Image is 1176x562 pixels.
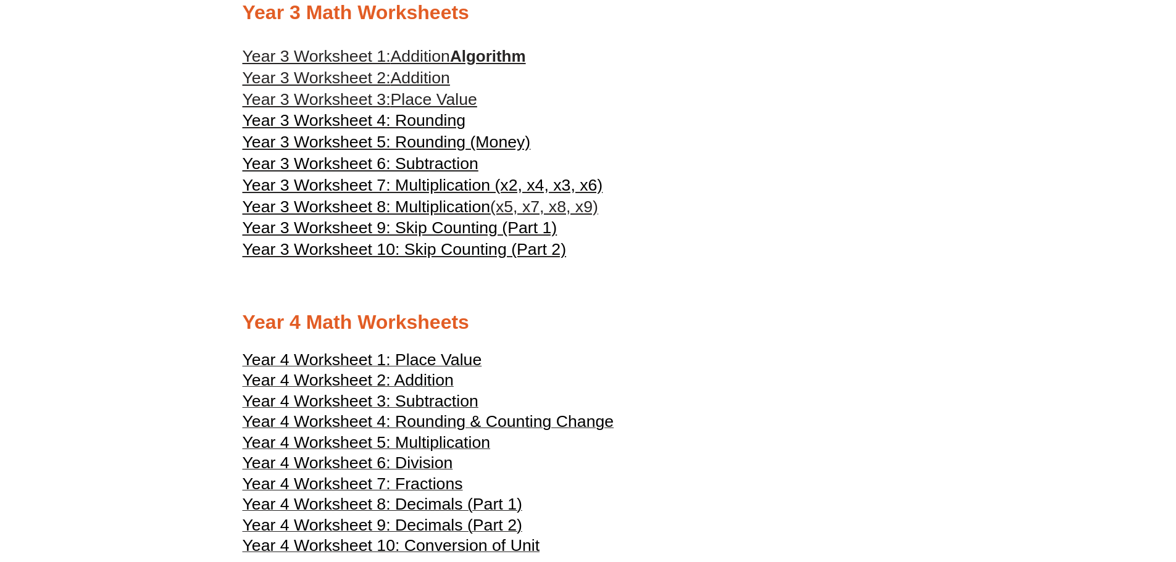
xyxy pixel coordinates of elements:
a: Year 4 Worksheet 7: Fractions [243,480,463,492]
a: Year 3 Worksheet 10: Skip Counting (Part 2) [243,239,567,260]
a: Year 4 Worksheet 8: Decimals (Part 1) [243,500,522,513]
a: Year 4 Worksheet 6: Division [243,459,453,471]
span: Year 4 Worksheet 8: Decimals (Part 1) [243,495,522,513]
span: Year 3 Worksheet 7: Multiplication (x2, x4, x3, x6) [243,176,603,194]
a: Year 4 Worksheet 9: Decimals (Part 2) [243,521,522,534]
a: Year 4 Worksheet 10: Conversion of Unit [243,542,540,554]
a: Year 4 Worksheet 2: Addition [243,376,454,389]
a: Year 3 Worksheet 3:Place Value [243,89,477,110]
span: Year 4 Worksheet 3: Subtraction [243,392,478,410]
a: Year 4 Worksheet 5: Multiplication [243,439,491,451]
span: Year 3 Worksheet 9: Skip Counting (Part 1) [243,218,557,237]
a: Year 3 Worksheet 2:Addition [243,67,450,89]
span: Place Value [391,90,477,109]
span: Year 3 Worksheet 5: Rounding (Money) [243,133,531,151]
span: Year 3 Worksheet 8: Multiplication [243,197,491,216]
a: Year 3 Worksheet 5: Rounding (Money) [243,131,531,153]
a: Year 3 Worksheet 1:AdditionAlgorithm [243,47,526,65]
a: Year 3 Worksheet 9: Skip Counting (Part 1) [243,217,557,239]
span: Year 3 Worksheet 2: [243,68,391,87]
span: Year 3 Worksheet 4: Rounding [243,111,466,130]
a: Year 3 Worksheet 8: Multiplication(x5, x7, x8, x9) [243,196,598,218]
span: Year 4 Worksheet 10: Conversion of Unit [243,536,540,555]
iframe: Chat Widget [970,423,1176,562]
span: Year 4 Worksheet 1: Place Value [243,350,482,369]
span: Year 4 Worksheet 2: Addition [243,371,454,389]
a: Year 3 Worksheet 7: Multiplication (x2, x4, x3, x6) [243,175,603,196]
a: Year 4 Worksheet 3: Subtraction [243,397,478,410]
span: (x5, x7, x8, x9) [490,197,598,216]
span: Year 4 Worksheet 9: Decimals (Part 2) [243,516,522,534]
span: Addition [391,47,450,65]
span: Year 4 Worksheet 4: Rounding & Counting Change [243,412,614,431]
span: Year 4 Worksheet 5: Multiplication [243,433,491,452]
span: Year 4 Worksheet 6: Division [243,453,453,472]
h2: Year 4 Math Worksheets [243,310,934,336]
a: Year 4 Worksheet 4: Rounding & Counting Change [243,418,614,430]
span: Year 3 Worksheet 10: Skip Counting (Part 2) [243,240,567,258]
a: Year 3 Worksheet 6: Subtraction [243,153,478,175]
span: Year 3 Worksheet 3: [243,90,391,109]
span: Year 3 Worksheet 6: Subtraction [243,154,478,173]
span: Addition [391,68,450,87]
a: Year 3 Worksheet 4: Rounding [243,110,466,131]
span: Year 4 Worksheet 7: Fractions [243,474,463,493]
a: Year 4 Worksheet 1: Place Value [243,356,482,368]
span: Year 3 Worksheet 1: [243,47,391,65]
